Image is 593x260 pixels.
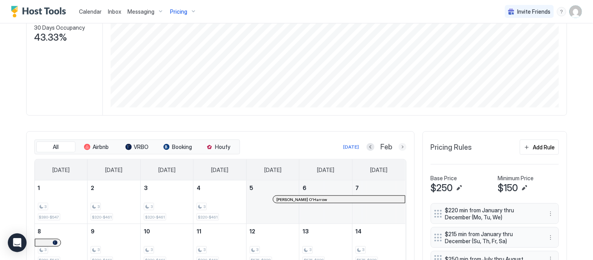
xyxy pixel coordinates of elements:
[144,185,148,191] span: 3
[11,6,70,18] a: Host Tools Logo
[250,185,254,191] span: 5
[97,204,100,209] span: 3
[299,181,352,224] td: February 6, 2026
[38,185,40,191] span: 1
[546,209,555,219] button: More options
[93,143,109,151] span: Airbnb
[34,32,68,43] span: 43.33%
[88,181,140,224] td: February 2, 2026
[317,167,334,174] span: [DATE]
[342,142,360,152] button: [DATE]
[570,5,582,18] div: User profile
[399,143,407,151] button: Next month
[303,228,309,235] span: 13
[498,182,518,194] span: $150
[199,142,238,152] button: Houfy
[172,143,192,151] span: Booking
[431,175,457,182] span: Base Price
[557,7,566,16] div: menu
[88,181,140,195] a: February 2, 2026
[431,143,472,152] span: Pricing Rules
[370,167,387,174] span: [DATE]
[247,224,299,238] a: February 12, 2026
[256,160,289,181] a: Thursday
[88,224,140,238] a: February 9, 2026
[34,24,85,31] span: 30 Days Occupancy
[276,197,327,202] span: [PERSON_NAME] O'Harrow
[250,228,256,235] span: 12
[445,231,538,244] span: $215 min from January thru December (Su, Th, Fr, Sa)
[498,175,534,182] span: Minimum Price
[445,207,538,221] span: $220 min from January thru December (Mo, Tu, We)
[150,204,153,209] span: 3
[45,160,77,181] a: Sunday
[127,8,154,15] span: Messaging
[198,215,218,220] span: $320-$461
[193,181,246,224] td: February 4, 2026
[533,143,555,151] div: Add Rule
[134,143,149,151] span: VRBO
[108,7,121,16] a: Inbox
[546,209,555,219] div: menu
[356,185,359,191] span: 7
[193,224,246,238] a: February 11, 2026
[520,183,529,193] button: Edit
[35,181,88,195] a: February 1, 2026
[309,247,312,253] span: 3
[344,143,359,151] div: [DATE]
[8,233,27,252] div: Open Intercom Messenger
[197,185,201,191] span: 4
[193,181,246,195] a: February 4, 2026
[79,7,102,16] a: Calendar
[92,215,112,220] span: $320-$461
[39,215,59,220] span: $380-$547
[276,197,401,202] div: [PERSON_NAME] O'Harrow
[381,143,392,152] span: Feb
[53,143,59,151] span: All
[299,224,352,238] a: February 13, 2026
[141,224,193,238] a: February 10, 2026
[518,8,551,15] span: Invite Friends
[455,183,464,193] button: Edit
[150,160,183,181] a: Tuesday
[170,8,187,15] span: Pricing
[79,8,102,15] span: Calendar
[108,8,121,15] span: Inbox
[203,160,236,181] a: Wednesday
[247,181,299,195] a: February 5, 2026
[91,185,94,191] span: 2
[98,160,131,181] a: Monday
[197,228,201,235] span: 11
[91,228,95,235] span: 9
[141,181,193,195] a: February 3, 2026
[520,140,559,155] button: Add Rule
[97,247,100,253] span: 3
[77,142,116,152] button: Airbnb
[144,228,150,235] span: 10
[34,140,240,154] div: tab-group
[45,204,47,209] span: 3
[256,247,259,253] span: 3
[106,167,123,174] span: [DATE]
[52,167,70,174] span: [DATE]
[158,167,176,174] span: [DATE]
[36,142,75,152] button: All
[362,160,395,181] a: Saturday
[546,233,555,242] div: menu
[309,160,342,181] a: Friday
[203,204,206,209] span: 3
[353,181,405,195] a: February 7, 2026
[299,181,352,195] a: February 6, 2026
[362,247,365,253] span: 3
[145,215,165,220] span: $320-$461
[353,224,405,238] a: February 14, 2026
[35,181,88,224] td: February 1, 2026
[118,142,157,152] button: VRBO
[150,247,153,253] span: 3
[431,182,453,194] span: $250
[203,247,206,253] span: 3
[352,181,405,224] td: February 7, 2026
[215,143,230,151] span: Houfy
[45,247,47,253] span: 3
